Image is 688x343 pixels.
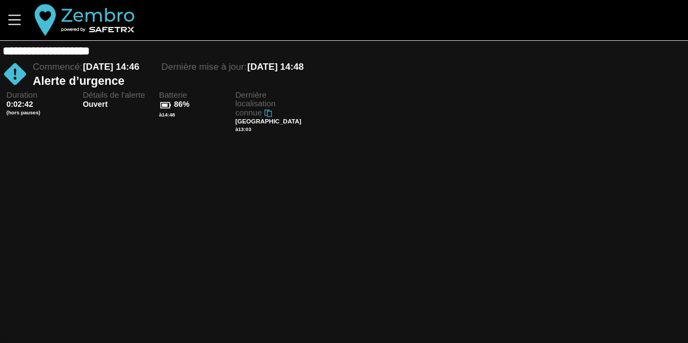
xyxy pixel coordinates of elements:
span: [DATE] 14:46 [83,62,139,72]
span: Dernière localisation connue [235,90,276,117]
span: Batterie [159,91,228,100]
img: MANUAL.svg [3,62,27,86]
span: (hors pauses) [6,110,75,116]
span: à 13:03 [235,126,252,132]
span: Détails de l'alerte [83,91,152,100]
span: Dernière mise à jour: [161,62,247,72]
span: Commencé: [33,62,82,72]
span: Ouvert [83,100,152,109]
div: Alerte d’urgence [33,74,688,88]
span: 86% [174,100,190,108]
span: [DATE] 14:48 [247,62,304,72]
span: à 14:48 [159,112,175,118]
span: Duration [6,91,75,100]
span: 0:02:42 [6,100,33,108]
span: [GEOGRAPHIC_DATA] [235,118,302,125]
